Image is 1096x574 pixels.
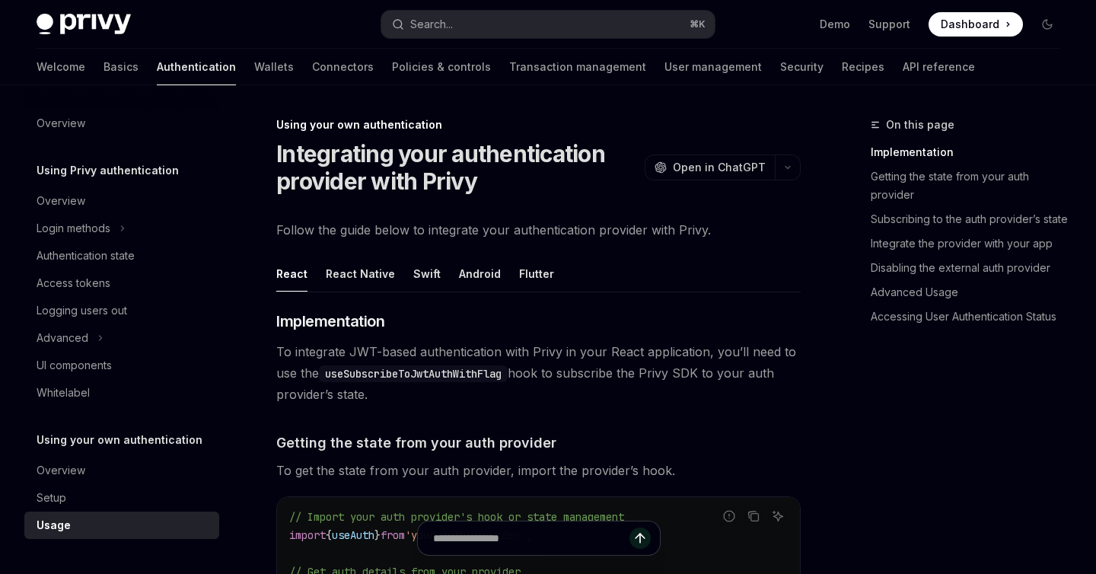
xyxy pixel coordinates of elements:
div: Setup [37,489,66,507]
button: React Native [326,256,395,292]
a: Setup [24,484,219,512]
a: Welcome [37,49,85,85]
a: Usage [24,512,219,539]
button: Send message [629,528,651,549]
a: Recipes [842,49,884,85]
a: Demo [820,17,850,32]
span: Implementation [276,311,384,332]
div: Overview [37,114,85,132]
a: API reference [903,49,975,85]
span: ⌘ K [690,18,706,30]
a: Security [780,49,824,85]
h1: Integrating your authentication provider with Privy [276,140,639,195]
div: Using your own authentication [276,117,801,132]
code: useSubscribeToJwtAuthWithFlag [319,365,508,382]
span: To get the state from your auth provider, import the provider’s hook. [276,460,801,481]
img: dark logo [37,14,131,35]
div: Usage [37,516,71,534]
a: Overview [24,187,219,215]
a: Access tokens [24,269,219,297]
div: Logging users out [37,301,127,320]
a: Dashboard [929,12,1023,37]
a: Subscribing to the auth provider’s state [871,207,1072,231]
h5: Using your own authentication [37,431,202,449]
button: Open search [381,11,714,38]
div: UI components [37,356,112,375]
div: Overview [37,192,85,210]
button: React [276,256,307,292]
button: Toggle dark mode [1035,12,1059,37]
button: Open in ChatGPT [645,155,775,180]
span: On this page [886,116,954,134]
a: Connectors [312,49,374,85]
a: Disabling the external auth provider [871,256,1072,280]
span: Dashboard [941,17,999,32]
a: Transaction management [509,49,646,85]
button: Toggle Login methods section [24,215,219,242]
div: Search... [410,15,453,33]
a: Wallets [254,49,294,85]
a: User management [664,49,762,85]
span: To integrate JWT-based authentication with Privy in your React application, you’ll need to use th... [276,341,801,405]
a: Accessing User Authentication Status [871,305,1072,329]
a: Whitelabel [24,379,219,407]
span: Getting the state from your auth provider [276,432,556,453]
input: Ask a question... [433,521,629,555]
div: Advanced [37,329,88,347]
div: Login methods [37,219,110,238]
div: Whitelabel [37,384,90,402]
div: Authentication state [37,247,135,265]
a: Overview [24,110,219,137]
button: Swift [413,256,441,292]
span: // Import your auth provider's hook or state management [289,510,624,524]
button: Toggle Advanced section [24,324,219,352]
a: Implementation [871,140,1072,164]
a: Getting the state from your auth provider [871,164,1072,207]
a: Basics [104,49,139,85]
a: Authentication state [24,242,219,269]
a: Integrate the provider with your app [871,231,1072,256]
a: Authentication [157,49,236,85]
button: Copy the contents from the code block [744,506,763,526]
button: Flutter [519,256,554,292]
button: Android [459,256,501,292]
button: Report incorrect code [719,506,739,526]
h5: Using Privy authentication [37,161,179,180]
span: Follow the guide below to integrate your authentication provider with Privy. [276,219,801,241]
a: Support [868,17,910,32]
a: Advanced Usage [871,280,1072,305]
button: Ask AI [768,506,788,526]
a: Overview [24,457,219,484]
a: Policies & controls [392,49,491,85]
div: Overview [37,461,85,480]
a: UI components [24,352,219,379]
span: Open in ChatGPT [673,160,766,175]
a: Logging users out [24,297,219,324]
div: Access tokens [37,274,110,292]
